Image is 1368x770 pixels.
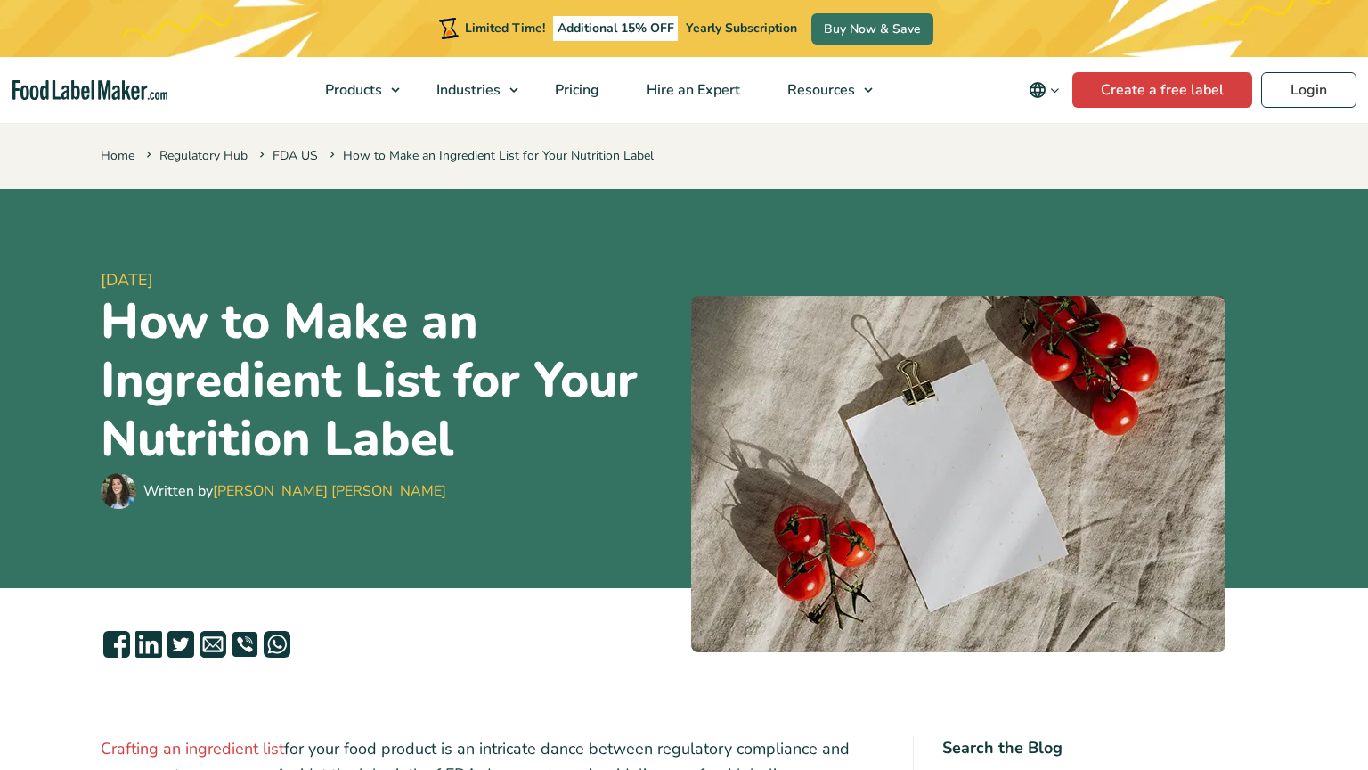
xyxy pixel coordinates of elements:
[101,147,134,164] a: Home
[12,80,167,101] a: Food Label Maker homepage
[465,20,545,37] span: Limited Time!
[326,147,654,164] span: How to Make an Ingredient List for Your Nutrition Label
[413,57,527,123] a: Industries
[273,147,318,164] a: FDA US
[553,16,679,41] span: Additional 15% OFF
[550,80,601,100] span: Pricing
[320,80,384,100] span: Products
[641,80,742,100] span: Hire an Expert
[686,20,797,37] span: Yearly Subscription
[213,481,446,501] a: [PERSON_NAME] [PERSON_NAME]
[101,292,677,469] h1: How to Make an Ingredient List for Your Nutrition Label
[143,480,446,502] div: Written by
[302,57,409,123] a: Products
[942,736,1267,760] h4: Search the Blog
[623,57,760,123] a: Hire an Expert
[532,57,619,123] a: Pricing
[811,13,933,45] a: Buy Now & Save
[764,57,882,123] a: Resources
[431,80,502,100] span: Industries
[101,473,136,509] img: Maria Abi Hanna - Food Label Maker
[101,268,677,292] span: [DATE]
[101,738,284,759] a: Crafting an ingredient list
[782,80,857,100] span: Resources
[1016,72,1072,108] button: Change language
[1072,72,1252,108] a: Create a free label
[1261,72,1356,108] a: Login
[159,147,248,164] a: Regulatory Hub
